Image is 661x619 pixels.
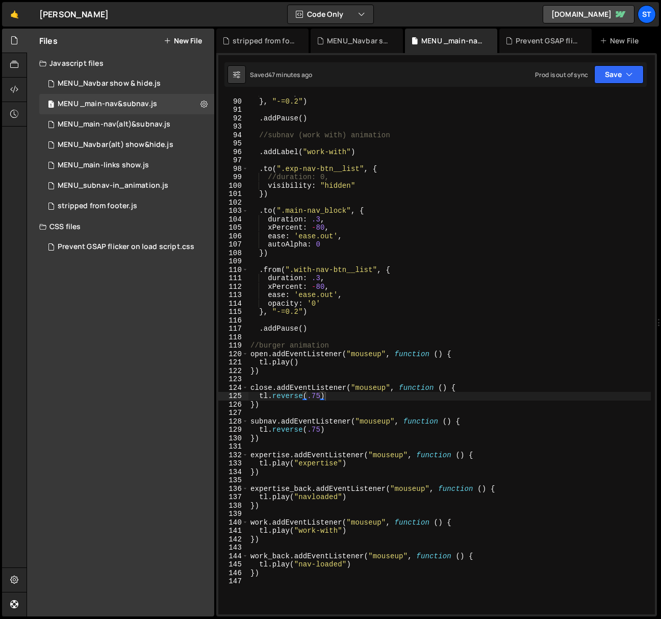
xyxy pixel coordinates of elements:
div: 140 [218,518,248,527]
div: 110 [218,266,248,275]
div: 16445/45701.js [39,114,214,135]
div: 96 [218,148,248,157]
div: 107 [218,240,248,249]
div: New File [600,36,643,46]
div: Saved [250,70,312,79]
div: 127 [218,409,248,417]
button: Save [594,65,644,84]
h2: Files [39,35,58,46]
div: 105 [218,224,248,232]
div: 104 [218,215,248,224]
a: 🤙 [2,2,27,27]
span: 1 [48,101,54,109]
div: MENU_subnav-in_animation.js [58,181,168,190]
button: New File [164,37,202,45]
div: [PERSON_NAME] [39,8,109,20]
div: MENU_Navbar show & hide.js [39,73,214,94]
div: 128 [218,417,248,426]
div: 124 [218,384,248,392]
div: 16445/44754.js [39,176,214,196]
div: MENU_main-links show.js [58,161,149,170]
div: 102 [218,199,248,207]
div: 95 [218,139,248,148]
div: 135 [218,476,248,485]
div: 136 [218,485,248,493]
div: MENU_Navbar show & hide.js [327,36,391,46]
div: 122 [218,367,248,376]
a: [DOMAIN_NAME] [543,5,634,23]
div: 119 [218,341,248,350]
a: St [638,5,656,23]
div: 120 [218,350,248,359]
div: 116 [218,316,248,325]
div: 112 [218,283,248,291]
div: 115 [218,308,248,316]
div: MENU_main-nav(alt)&subnav.js [58,120,170,129]
div: 117 [218,325,248,333]
div: stripped from footer.js [58,202,137,211]
div: 16445/45872.js [39,196,214,216]
div: MENU_Navbar show & hide.js [58,79,161,88]
div: stripped from footer.js [233,36,296,46]
div: 101 [218,190,248,199]
div: 130 [218,434,248,443]
div: 113 [218,291,248,300]
div: 94 [218,131,248,140]
div: 145 [218,560,248,569]
div: 16445/45050.js [39,94,214,114]
div: 134 [218,468,248,477]
div: 92 [218,114,248,123]
div: 141 [218,527,248,535]
div: 125 [218,392,248,401]
div: 118 [218,333,248,342]
div: MENU _main-nav&subnav.js [421,36,485,46]
div: Javascript files [27,53,214,73]
div: MENU_Navbar(alt) show&hide.js [58,140,173,150]
div: 16445/44745.js [39,155,214,176]
div: 47 minutes ago [268,70,312,79]
div: MENU _main-nav&subnav.js [58,100,157,109]
div: 97 [218,156,248,165]
div: 139 [218,510,248,518]
div: CSS files [27,216,214,237]
button: Code Only [288,5,373,23]
div: 106 [218,232,248,241]
div: 114 [218,300,248,308]
div: 16445/45833.css [39,237,214,257]
div: 121 [218,358,248,367]
div: Prevent GSAP flicker on load script.css [58,242,194,252]
div: 90 [218,97,248,106]
div: 103 [218,207,248,215]
div: 132 [218,451,248,460]
div: 146 [218,569,248,578]
div: 131 [218,442,248,451]
div: 99 [218,173,248,182]
div: 111 [218,274,248,283]
div: 109 [218,257,248,266]
div: 91 [218,106,248,114]
div: 93 [218,122,248,131]
div: 126 [218,401,248,409]
div: 137 [218,493,248,502]
div: 100 [218,182,248,190]
div: 142 [218,535,248,544]
div: 16445/45696.js [39,135,214,155]
div: 98 [218,165,248,174]
div: 143 [218,543,248,552]
div: 138 [218,502,248,510]
div: Prod is out of sync [535,70,588,79]
div: Prevent GSAP flicker on load script.css [516,36,579,46]
div: 144 [218,552,248,561]
div: 108 [218,249,248,258]
div: 129 [218,426,248,434]
div: 147 [218,577,248,586]
div: 133 [218,459,248,468]
div: 123 [218,375,248,384]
